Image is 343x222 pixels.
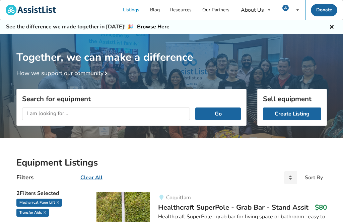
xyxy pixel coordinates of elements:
[305,175,323,180] div: Sort By
[263,107,321,120] a: Create Listing
[166,194,191,201] span: Coquitlam
[16,69,110,77] a: How we support our community
[165,0,197,20] a: Resources
[16,209,49,217] div: Transfer Aids
[16,199,62,207] div: Mechanical Floor Lift
[16,34,327,64] h1: Together, we can make a difference
[6,5,56,15] img: assistlist-logo
[22,94,241,103] h3: Search for equipment
[197,0,235,20] a: Our Partners
[311,4,338,16] a: Donate
[16,157,327,169] h2: Equipment Listings
[241,7,264,13] div: About Us
[195,107,241,120] button: Go
[16,174,33,181] h4: Filters
[315,203,327,212] h3: $80
[80,174,102,181] u: Clear All
[16,187,86,199] h5: 2 Filters Selected
[158,203,308,212] span: Healthcraft SuperPole - Grab Bar - Stand Assit
[118,0,145,20] a: Listings
[137,23,169,30] a: Browse Here
[282,5,289,11] img: user icon
[145,0,165,20] a: Blog
[263,94,321,103] h3: Sell equipment
[6,23,169,30] h5: See the difference we made together in [DATE]! 🎉
[22,107,190,120] input: I am looking for...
